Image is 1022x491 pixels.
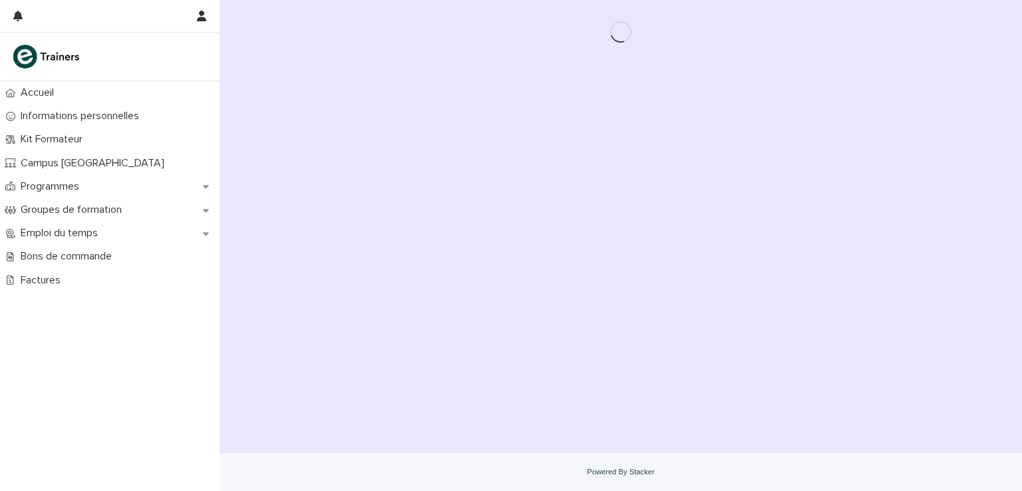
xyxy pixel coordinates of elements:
a: Powered By Stacker [587,468,654,476]
p: Groupes de formation [15,204,132,216]
p: Emploi du temps [15,227,108,240]
p: Kit Formateur [15,133,93,146]
p: Factures [15,274,71,287]
p: Programmes [15,180,90,193]
p: Accueil [15,86,65,99]
p: Campus [GEOGRAPHIC_DATA] [15,157,175,170]
p: Bons de commande [15,250,122,263]
img: K0CqGN7SDeD6s4JG8KQk [11,43,84,70]
p: Informations personnelles [15,110,150,122]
